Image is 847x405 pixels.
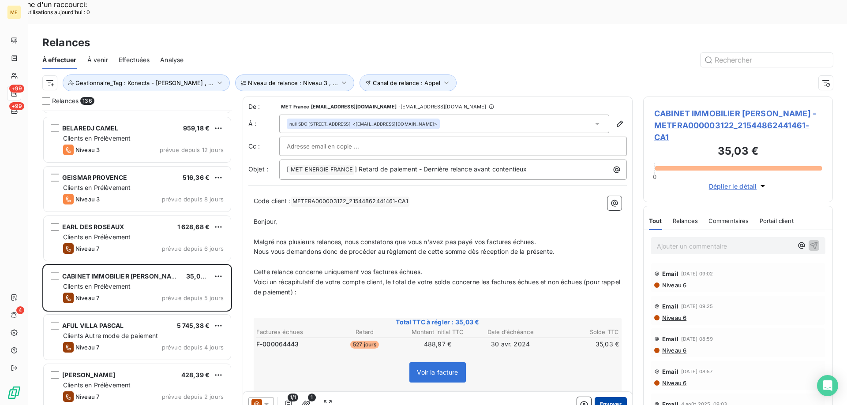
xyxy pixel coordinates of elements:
[87,56,108,64] span: À venir
[653,173,656,180] span: 0
[177,322,210,329] span: 5 745,38 €
[62,371,115,379] span: [PERSON_NAME]
[254,218,277,225] span: Bonjour,
[662,270,678,277] span: Email
[681,369,713,374] span: [DATE] 08:57
[248,119,279,128] label: À :
[9,85,24,93] span: +99
[62,124,118,132] span: BELAREDJ CAMEL
[63,184,131,191] span: Clients en Prélèvement
[160,56,184,64] span: Analyse
[75,196,100,203] span: Niveau 3
[289,121,437,127] div: <[EMAIL_ADDRESS][DOMAIN_NAME]>
[75,344,99,351] span: Niveau 7
[701,53,833,67] input: Rechercher
[42,56,77,64] span: À effectuer
[760,217,794,224] span: Portail client
[75,146,100,153] span: Niveau 3
[475,327,547,337] th: Date d’échéance
[673,217,698,224] span: Relances
[9,102,24,110] span: +99
[63,381,131,389] span: Clients en Prélèvement
[681,271,713,276] span: [DATE] 09:02
[662,303,678,310] span: Email
[708,217,749,224] span: Commentaires
[75,393,99,400] span: Niveau 7
[654,108,822,143] span: CABINET IMMOBILIER [PERSON_NAME] - METFRA000003122_21544862441461-CA1
[706,181,770,191] button: Déplier le détail
[373,79,440,86] span: Canal de relance : Appel
[186,272,210,280] span: 35,03 €
[248,102,279,111] span: De :
[662,368,678,375] span: Email
[254,278,622,296] span: Voici un récapitulatif de votre compte client, le total de votre solde concerne les factures échu...
[287,140,382,153] input: Adresse email en copie ...
[235,74,354,91] button: Niveau de relance : Niveau 3 , ...
[417,368,458,376] span: Voir la facture
[162,245,224,252] span: prévue depuis 6 jours
[177,223,210,230] span: 1 628,68 €
[160,146,224,153] span: prévue depuis 12 jours
[661,347,686,354] span: Niveau 6
[350,341,379,349] span: 527 jours
[162,196,224,203] span: prévue depuis 8 jours
[398,104,486,109] span: - [EMAIL_ADDRESS][DOMAIN_NAME]
[254,238,536,245] span: Malgré nos plusieurs relances, nous constatons que vous n'avez pas payé vos factures échues.
[289,165,354,175] span: MET ENERGIE FRANCE
[183,174,210,181] span: 516,36 €
[547,327,619,337] th: Solde TTC
[62,223,124,230] span: EARL DES ROSEAUX
[281,104,397,109] span: MET France [EMAIL_ADDRESS][DOMAIN_NAME]
[63,134,131,142] span: Clients en Prélèvement
[355,165,527,173] span: ] Retard de paiement - Dernière relance avant contentieux
[162,344,224,351] span: prévue depuis 4 jours
[254,197,291,204] span: Code client :
[256,327,328,337] th: Factures échues
[360,74,457,91] button: Canal de relance : Appel
[308,394,316,401] span: 1
[817,375,838,396] div: Open Intercom Messenger
[80,97,94,105] span: 136
[661,314,686,321] span: Niveau 6
[649,217,662,224] span: Tout
[183,124,210,132] span: 959,18 €
[63,282,131,290] span: Clients en Prélèvement
[709,182,757,191] span: Déplier le détail
[75,245,99,252] span: Niveau 7
[681,336,713,342] span: [DATE] 08:59
[248,165,268,173] span: Objet :
[256,340,299,349] span: F-000064443
[254,268,422,275] span: Cette relance concerne uniquement vos factures échues.
[52,97,79,105] span: Relances
[475,339,547,349] td: 30 avr. 2024
[254,248,555,255] span: Nous vous demandons donc de procéder au règlement de cette somme dès réception de la présente.
[62,322,124,329] span: AFUL VILLA PASCAL
[62,272,184,280] span: CABINET IMMOBILIER [PERSON_NAME]
[661,379,686,386] span: Niveau 6
[181,371,210,379] span: 428,39 €
[162,294,224,301] span: prévue depuis 5 jours
[7,386,21,400] img: Logo LeanPay
[681,304,713,309] span: [DATE] 09:25
[248,142,279,151] label: Cc :
[288,394,298,401] span: 1/1
[248,79,338,86] span: Niveau de relance : Niveau 3 , ...
[16,306,24,314] span: 4
[75,294,99,301] span: Niveau 7
[662,335,678,342] span: Email
[287,165,289,173] span: [
[401,327,473,337] th: Montant initial TTC
[401,339,473,349] td: 488,97 €
[162,393,224,400] span: prévue depuis 2 jours
[291,197,409,207] span: METFRA000003122_21544862441461-CA1
[289,121,351,127] span: null SDC [STREET_ADDRESS]
[63,233,131,241] span: Clients en Prélèvement
[547,339,619,349] td: 35,03 €
[75,79,214,86] span: Gestionnaire_Tag : Konecta - [PERSON_NAME] , ...
[329,327,401,337] th: Retard
[62,174,127,181] span: GEISMAR PROVENCE
[42,35,90,51] h3: Relances
[119,56,150,64] span: Effectuées
[63,332,158,339] span: Clients Autre mode de paiement
[661,282,686,289] span: Niveau 6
